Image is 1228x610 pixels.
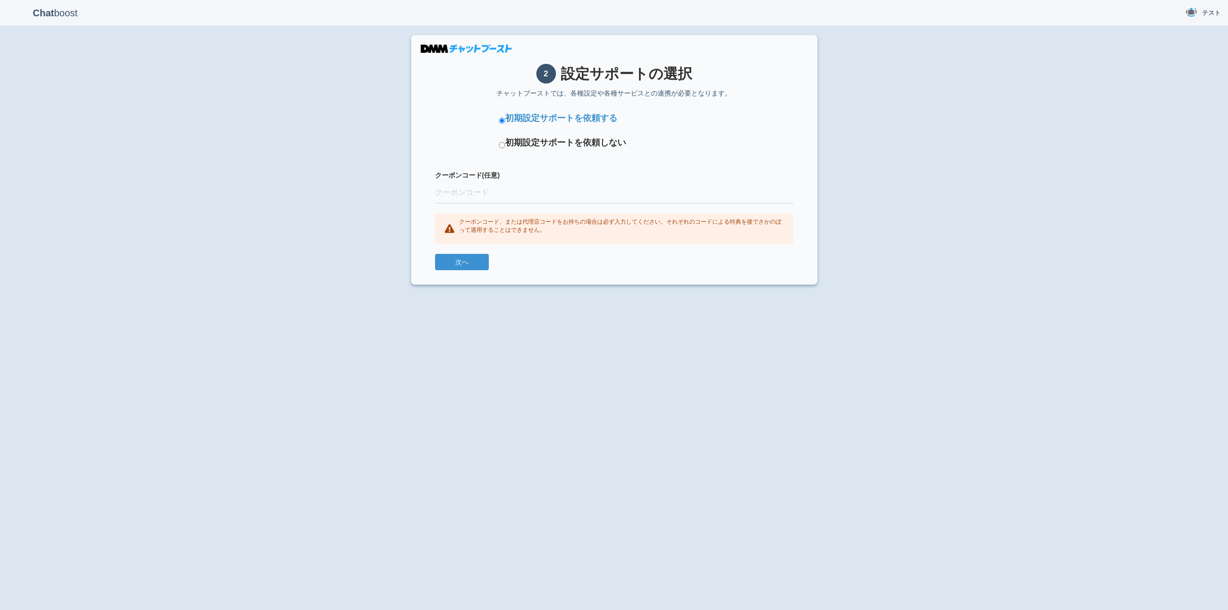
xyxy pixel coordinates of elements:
button: 次へ [435,254,489,270]
span: 2 [536,64,556,84]
p: チャットブーストでは、各種設定や各種サービスとの連携が必要となります。 [435,88,793,98]
img: DMMチャットブースト [421,45,512,53]
b: Chat [33,8,54,18]
label: 初期設定サポートを依頼しない [505,137,626,149]
p: boost [7,1,103,25]
p: クーポンコード、または代理店コードをお持ちの場合は必ず入力してください。それぞれのコードによる特典を後でさかのぼって適用することはできません。 [459,218,784,234]
input: クーポンコード [435,182,793,203]
span: テスト [1202,8,1221,18]
label: 初期設定サポートを依頼する [505,112,617,125]
label: クーポンコード(任意) [435,170,793,180]
img: User Image [1185,6,1197,18]
h1: 設定サポートの選択 [435,64,793,84]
